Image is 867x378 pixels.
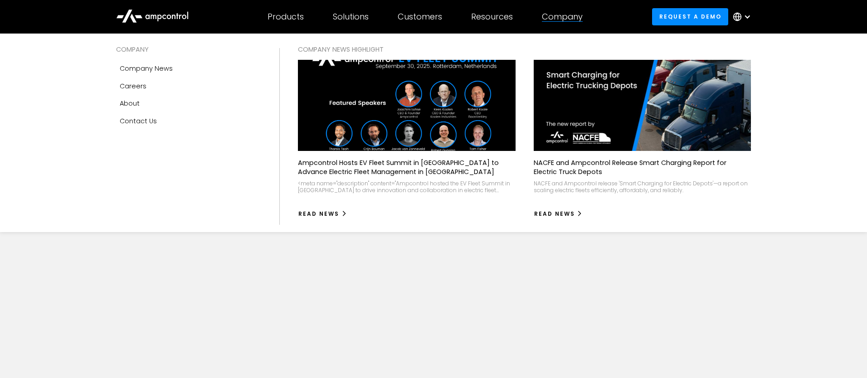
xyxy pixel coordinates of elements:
div: About [120,98,140,108]
a: Read News [534,207,583,221]
a: About [116,95,261,112]
div: Company [542,12,583,22]
div: Customers [398,12,442,22]
a: Careers [116,78,261,95]
div: Company news [120,63,173,73]
div: Solutions [333,12,369,22]
a: Company news [116,60,261,77]
div: Careers [120,81,146,91]
a: Request a demo [652,8,728,25]
div: Contact Us [120,116,157,126]
a: Read News [298,207,347,221]
div: Resources [471,12,513,22]
div: <meta name="description" content="Ampcontrol hosted the EV Fleet Summit in [GEOGRAPHIC_DATA] to d... [298,180,516,194]
a: Contact Us [116,112,261,130]
p: Ampcontrol Hosts EV Fleet Summit in [GEOGRAPHIC_DATA] to Advance Electric Fleet Management in [GE... [298,158,516,176]
p: NACFE and Ampcontrol Release Smart Charging Report for Electric Truck Depots [534,158,751,176]
div: Products [268,12,304,22]
div: COMPANY [116,44,261,54]
div: Read News [298,210,339,218]
div: Read News [534,210,575,218]
div: NACFE and Ampcontrol release 'Smart Charging for Electric Depots'—a report on scaling electric fl... [534,180,751,194]
div: COMPANY NEWS Highlight [298,44,751,54]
